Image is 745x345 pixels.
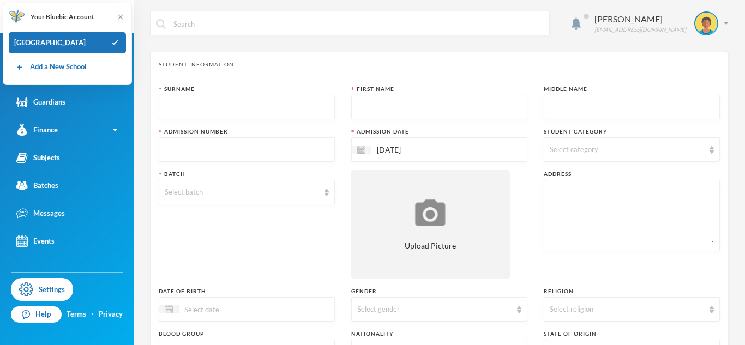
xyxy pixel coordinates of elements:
[16,180,58,191] div: Batches
[159,60,720,69] div: Student Information
[594,13,686,26] div: [PERSON_NAME]
[550,304,704,315] div: Select religion
[92,309,94,320] div: ·
[16,208,65,219] div: Messages
[31,12,94,22] span: Your Bluebic Account
[412,198,448,228] img: upload
[156,19,166,29] img: search
[165,187,319,198] div: Select batch
[67,309,86,320] a: Terms
[14,62,87,72] a: Add a New School
[544,85,720,93] div: Middle Name
[159,128,335,136] div: Admission Number
[172,11,544,36] input: Search
[16,96,65,108] div: Guardians
[159,85,335,93] div: Surname
[357,304,512,315] div: Select gender
[544,330,720,338] div: State of Origin
[594,26,686,34] div: [EMAIL_ADDRESS][DOMAIN_NAME]
[159,170,335,178] div: Batch
[544,128,720,136] div: Student Category
[16,124,58,136] div: Finance
[405,240,456,251] span: Upload Picture
[159,330,335,338] div: Blood Group
[351,330,527,338] div: Nationality
[550,145,598,154] span: Select category
[159,287,335,295] div: Date of Birth
[16,235,55,247] div: Events
[9,32,126,54] div: [GEOGRAPHIC_DATA]
[695,13,717,34] img: STUDENT
[351,128,527,136] div: Admission Date
[544,287,720,295] div: Religion
[11,306,62,323] a: Help
[179,303,271,316] input: Select date
[544,170,720,178] div: Address
[16,152,60,164] div: Subjects
[99,309,123,320] a: Privacy
[371,143,463,156] input: Select date
[351,85,527,93] div: First Name
[351,287,527,295] div: Gender
[11,278,73,301] a: Settings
